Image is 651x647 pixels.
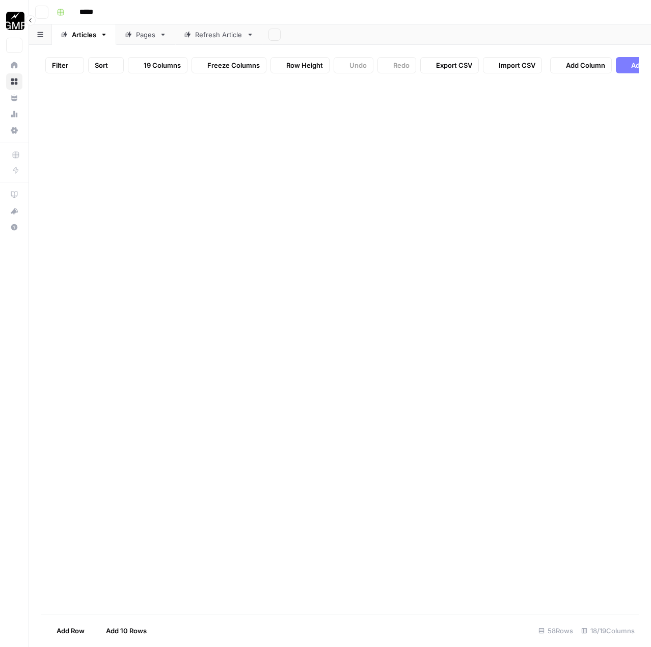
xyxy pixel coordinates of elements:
button: Add 10 Rows [91,623,153,639]
span: Sort [95,60,108,70]
a: Pages [116,24,175,45]
button: Redo [377,57,416,73]
div: Refresh Article [195,30,242,40]
span: Undo [349,60,367,70]
a: Articles [52,24,116,45]
span: Add Row [57,626,85,636]
button: What's new? [6,203,22,219]
button: Freeze Columns [192,57,266,73]
div: 58 Rows [534,623,577,639]
button: 19 Columns [128,57,187,73]
button: Workspace: Growth Marketing Pro [6,8,22,34]
button: Undo [334,57,373,73]
button: Import CSV [483,57,542,73]
span: Export CSV [436,60,472,70]
a: Home [6,57,22,73]
a: Settings [6,122,22,139]
span: Redo [393,60,410,70]
span: Freeze Columns [207,60,260,70]
a: AirOps Academy [6,186,22,203]
div: Pages [136,30,155,40]
button: Help + Support [6,219,22,235]
button: Add Row [41,623,91,639]
div: What's new? [7,203,22,219]
button: Export CSV [420,57,479,73]
span: Import CSV [499,60,535,70]
div: 18/19 Columns [577,623,639,639]
a: Refresh Article [175,24,262,45]
a: Usage [6,106,22,122]
button: Sort [88,57,124,73]
span: Add 10 Rows [106,626,147,636]
button: Filter [45,57,84,73]
span: Filter [52,60,68,70]
button: Add Column [550,57,612,73]
span: Row Height [286,60,323,70]
span: Add Column [566,60,605,70]
div: Articles [72,30,96,40]
img: Growth Marketing Pro Logo [6,12,24,30]
span: 19 Columns [144,60,181,70]
a: Your Data [6,90,22,106]
button: Row Height [270,57,330,73]
a: Browse [6,73,22,90]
